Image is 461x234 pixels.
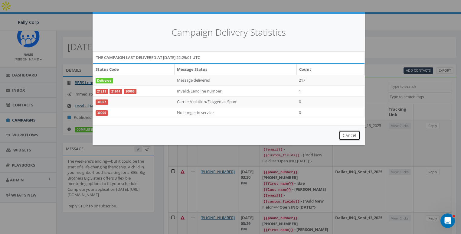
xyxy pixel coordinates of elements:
iframe: Intercom live chat [440,213,455,228]
a: 30005 [96,110,108,116]
td: 217 [296,75,364,86]
td: Carrier Violation/Flagged as Spam [175,96,297,107]
b: Count [299,67,311,72]
a: 30006 [124,89,136,94]
td: 0 [296,107,364,118]
a: 21614 [110,89,122,94]
b: Message Status [177,67,207,72]
button: Cancel [339,130,360,141]
td: Invalid/Landline number [175,86,297,96]
span: Delivered [96,78,113,83]
td: 0 [296,96,364,107]
td: No Longer in service [175,107,297,118]
a: 30007 [96,99,108,105]
b: Status Code [96,67,119,72]
td: 1 [296,86,364,96]
h4: Campaign Delivery Statistics [102,26,356,39]
a: 21211 [96,89,108,94]
td: Message delivered [175,75,297,86]
div: The campaign last delivered at [DATE] 22:29:01 UTC [93,51,365,63]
